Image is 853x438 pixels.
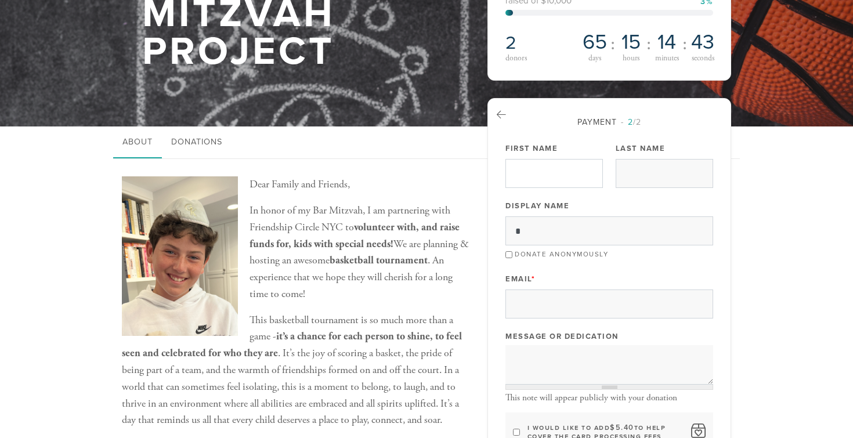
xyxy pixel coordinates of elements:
span: days [588,55,601,63]
b: volunteer with, and raise funds for, kids with special needs! [250,220,460,251]
span: 65 [583,32,607,53]
p: This basketball tournament is so much more than a game - . It’s the joy of scoring a basket, the ... [122,312,470,429]
span: This field is required. [532,274,536,284]
div: donors [505,54,577,62]
h2: 2 [505,32,577,54]
span: : [610,35,615,53]
label: Message or dedication [505,331,619,342]
span: $ [610,423,616,432]
span: 2 [628,117,633,127]
label: Email [505,274,535,284]
span: hours [623,55,639,63]
span: seconds [692,55,714,63]
p: Dear Family and Friends, [122,176,470,193]
div: This note will appear publicly with your donation [505,393,713,403]
label: Donate Anonymously [515,250,608,258]
span: minutes [655,55,679,63]
span: : [682,35,687,53]
p: In honor of my Bar Mitzvah, I am partnering with Friendship Circle NYC to We are planning & hosti... [122,202,470,303]
div: Payment [505,116,713,128]
span: /2 [621,117,641,127]
span: 14 [657,32,676,53]
b: it’s a chance for each person to shine, to feel seen and celebrated for who they are [122,330,462,360]
a: About [113,126,162,159]
span: 5.40 [616,423,634,432]
span: : [646,35,651,53]
b: basketball tournament [330,254,428,267]
span: 43 [691,32,714,53]
label: First Name [505,143,558,154]
a: Donations [162,126,232,159]
span: 15 [621,32,641,53]
label: Display Name [505,201,569,211]
label: Last Name [616,143,666,154]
